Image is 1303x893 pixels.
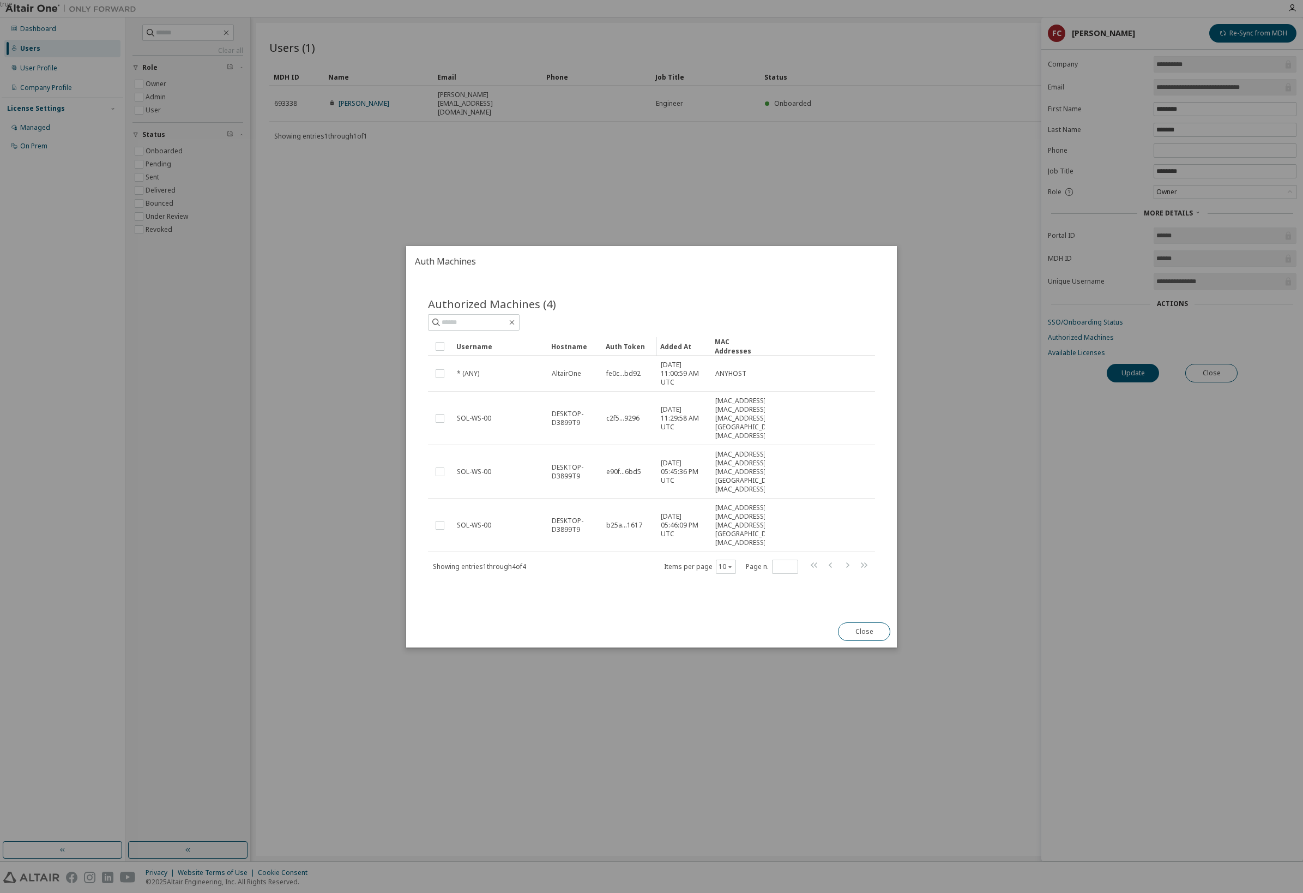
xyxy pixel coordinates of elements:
span: [MAC_ADDRESS] , [MAC_ADDRESS] , [MAC_ADDRESS] , [GEOGRAPHIC_DATA][MAC_ADDRESS] [715,450,781,494]
span: c2f5...9296 [606,414,640,423]
div: Resize column [652,337,660,356]
span: * (ANY) [457,369,479,378]
span: [DATE] 05:46:09 PM UTC [661,512,705,538]
span: [DATE] 05:45:36 PM UTC [661,459,705,485]
h2: Auth Machines [406,246,897,277]
div: Username [456,338,542,355]
span: DESKTOP-D3899T9 [552,517,596,534]
span: Authorized Machines (4) [428,296,556,311]
span: DESKTOP-D3899T9 [552,410,596,427]
span: SOL-WS-00 [457,521,491,530]
span: [DATE] 11:00:59 AM UTC [661,361,705,387]
span: [MAC_ADDRESS] , [MAC_ADDRESS] , [MAC_ADDRESS] , [GEOGRAPHIC_DATA][MAC_ADDRESS] [715,397,781,440]
span: ANYHOST [715,369,746,378]
span: DESKTOP-D3899T9 [552,463,596,481]
div: Auth Token [606,338,652,355]
span: SOL-WS-00 [457,468,491,476]
span: [MAC_ADDRESS] , [MAC_ADDRESS] , [MAC_ADDRESS] , [GEOGRAPHIC_DATA][MAC_ADDRESS] [715,504,781,547]
span: SOL-WS-00 [457,414,491,423]
span: [DATE] 11:29:58 AM UTC [661,405,705,431]
div: MAC Addresses [715,337,761,356]
button: 10 [719,562,733,571]
span: e90f...6bd5 [606,468,641,476]
span: fe0c...bd92 [606,369,641,378]
span: Showing entries 1 through 4 of 4 [433,561,526,571]
div: Hostname [551,338,597,355]
div: Added At [660,338,706,355]
span: AltairOne [552,369,581,378]
span: Page n. [746,559,798,573]
button: Close [838,622,890,641]
span: Items per page [664,559,736,573]
span: b25a...1617 [606,521,642,530]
